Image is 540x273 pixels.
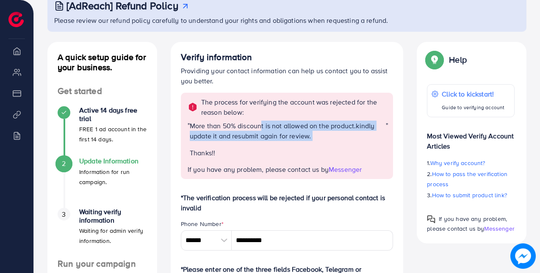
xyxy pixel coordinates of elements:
[442,89,504,99] p: Click to kickstart!
[386,121,388,165] span: "
[62,210,66,219] span: 3
[79,106,147,122] h4: Active 14 days free trial
[427,215,435,223] img: Popup guide
[329,165,362,174] span: Messenger
[188,121,190,165] span: "
[190,148,386,158] p: Thanks!!
[201,97,388,117] p: The process for verifying the account was rejected for the reason below:
[79,167,147,187] p: Information for run campaign.
[442,102,504,113] p: Guide to verifying account
[181,52,393,63] h4: Verify information
[79,124,147,144] p: FREE 1 ad account in the first 14 days.
[62,159,66,168] span: 2
[427,170,507,188] span: How to pass the verification process
[510,243,536,269] img: image
[79,208,147,224] h4: Waiting verify information
[449,55,467,65] p: Help
[430,159,485,167] span: Why verify account?
[484,224,514,233] span: Messenger
[47,259,157,269] h4: Run your campaign
[188,165,329,174] span: If you have any problem, please contact us by
[79,226,147,246] p: Waiting for admin verify information.
[47,106,157,157] li: Active 14 days free trial
[188,102,198,112] img: alert
[47,157,157,208] li: Update Information
[427,190,515,200] p: 3.
[427,52,442,67] img: Popup guide
[190,121,386,141] p: More than 50% discount is not allowed on the product.kindly update it and resubmit again for review.
[432,191,507,199] span: How to submit product link?
[427,158,515,168] p: 1.
[181,193,393,213] p: *The verification process will be rejected if your personal contact is invalid
[181,220,224,228] label: Phone Number
[47,86,157,97] h4: Get started
[427,215,507,233] span: If you have any problem, please contact us by
[8,12,24,27] img: logo
[427,169,515,189] p: 2.
[427,124,515,151] p: Most Viewed Verify Account Articles
[47,208,157,259] li: Waiting verify information
[47,52,157,72] h4: A quick setup guide for your business.
[181,66,393,86] p: Providing your contact information can help us contact you to assist you better.
[54,15,521,25] p: Please review our refund policy carefully to understand your rights and obligations when requesti...
[79,157,147,165] h4: Update Information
